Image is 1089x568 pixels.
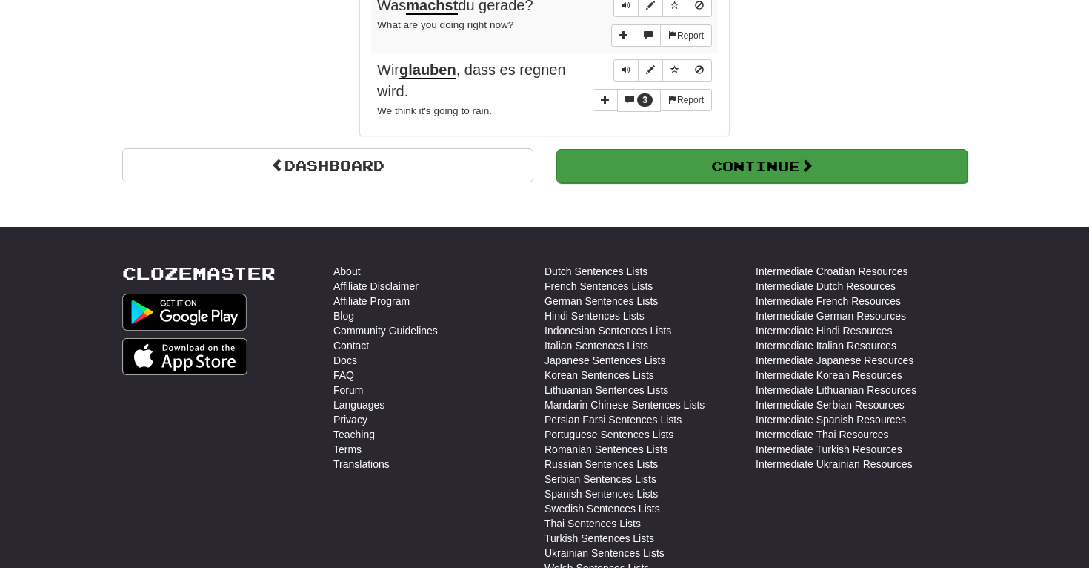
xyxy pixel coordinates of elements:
[333,338,369,353] a: Contact
[333,412,367,427] a: Privacy
[399,62,456,79] u: glauben
[333,308,354,323] a: Blog
[544,338,648,353] a: Italian Sentences Lists
[611,24,636,47] button: Add sentence to collection
[756,412,906,427] a: Intermediate Spanish Resources
[593,89,712,112] div: More sentence controls
[544,323,671,338] a: Indonesian Sentences Lists
[544,294,658,308] a: German Sentences Lists
[756,323,892,338] a: Intermediate Hindi Resources
[544,368,654,383] a: Korean Sentences Lists
[662,59,687,82] button: Toggle favorite
[593,89,618,111] button: Add sentence to collection
[333,279,419,294] a: Affiliate Disclaimer
[544,412,682,427] a: Persian Farsi Sentences Lists
[333,353,357,368] a: Docs
[756,279,896,294] a: Intermediate Dutch Resources
[544,516,641,531] a: Thai Sentences Lists
[613,59,639,82] button: Play sentence audio
[756,442,902,457] a: Intermediate Turkish Resources
[544,397,705,412] a: Mandarin Chinese Sentences Lists
[660,89,712,111] button: Report
[756,368,902,383] a: Intermediate Korean Resources
[544,472,656,486] a: Serbian Sentences Lists
[544,531,654,546] a: Turkish Sentences Lists
[122,338,247,375] img: Get it on App Store
[544,279,653,294] a: French Sentences Lists
[617,89,661,112] button: 3
[611,24,712,47] div: More sentence controls
[333,397,384,412] a: Languages
[544,308,645,323] a: Hindi Sentences Lists
[756,457,913,472] a: Intermediate Ukrainian Resources
[756,383,916,397] a: Intermediate Lithuanian Resources
[544,486,658,501] a: Spanish Sentences Lists
[377,105,492,116] small: We think it's going to rain.
[687,59,712,82] button: Toggle ignore
[377,19,513,30] small: What are you doing right now?
[544,546,665,561] a: Ukrainian Sentences Lists
[556,149,968,183] button: Continue
[333,368,354,383] a: FAQ
[333,383,363,397] a: Forum
[544,501,660,516] a: Swedish Sentences Lists
[333,294,410,308] a: Affiliate Program
[544,442,668,457] a: Romanian Sentences Lists
[756,264,907,279] a: Intermediate Croatian Resources
[333,323,438,338] a: Community Guidelines
[544,457,658,472] a: Russian Sentences Lists
[544,353,665,368] a: Japanese Sentences Lists
[122,294,247,331] img: Get it on Google Play
[756,427,889,442] a: Intermediate Thai Resources
[333,457,390,472] a: Translations
[756,308,906,323] a: Intermediate German Resources
[660,24,712,47] button: Report
[544,383,668,397] a: Lithuanian Sentences Lists
[756,397,905,412] a: Intermediate Serbian Resources
[756,338,896,353] a: Intermediate Italian Resources
[642,95,647,105] span: 3
[756,294,901,308] a: Intermediate French Resources
[333,442,362,457] a: Terms
[544,427,673,442] a: Portuguese Sentences Lists
[377,62,566,99] span: Wir , dass es regnen wird.
[756,353,913,368] a: Intermediate Japanese Resources
[333,264,361,279] a: About
[544,264,647,279] a: Dutch Sentences Lists
[638,59,663,82] button: Edit sentence
[122,264,276,283] a: Clozemaster
[613,59,712,82] div: Sentence controls
[333,427,375,442] a: Teaching
[122,148,533,182] a: Dashboard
